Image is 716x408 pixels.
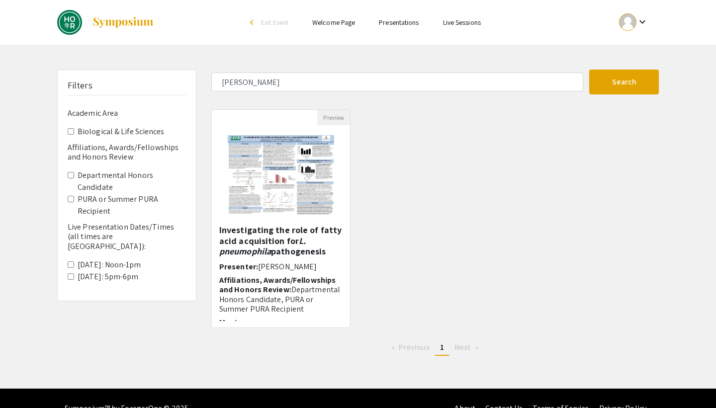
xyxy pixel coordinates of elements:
[454,342,471,352] span: Next
[68,222,186,251] h6: Live Presentation Dates/Times (all times are [GEOGRAPHIC_DATA]):
[68,143,186,162] h6: Affiliations, Awards/Fellowships and Honors Review
[219,317,248,327] span: Mentor:
[399,342,430,352] span: Previous
[211,73,583,91] input: Search Keyword(s) Or Author(s)
[440,342,444,352] span: 1
[78,193,186,217] label: PURA or Summer PURA Recipient
[219,225,343,257] h5: Investigating the role of fatty acid acquisition for pathogenesis
[317,110,350,125] button: Preview
[636,16,648,28] mat-icon: Expand account dropdown
[219,235,306,257] em: L. pneumophila
[589,70,659,94] button: Search
[211,109,351,328] div: Open Presentation <p>Investigating the role of fatty acid acquisition for <em>L. pneumophila</em>...
[218,125,344,225] img: <p>Investigating the role of fatty acid acquisition for <em>L. pneumophila</em> pathogenesis</p>
[609,11,659,33] button: Expand account dropdown
[258,261,317,272] span: [PERSON_NAME]
[78,271,139,283] label: [DATE]: 5pm-6pm
[261,18,288,27] span: Exit Event
[379,18,419,27] a: Presentations
[250,19,256,25] div: arrow_back_ios
[219,275,336,295] span: Affiliations, Awards/Fellowships and Honors Review:
[57,10,82,35] img: DREAMS Spring 2025
[68,80,92,91] h5: Filters
[78,169,186,193] label: Departmental Honors Candidate
[312,18,355,27] a: Welcome Page
[78,126,165,138] label: Biological & Life Sciences
[7,363,42,401] iframe: Chat
[57,10,154,35] a: DREAMS Spring 2025
[443,18,481,27] a: Live Sessions
[211,340,659,356] ul: Pagination
[219,284,340,314] span: Departmental Honors Candidate, PURA or Summer PURA Recipient
[78,259,141,271] label: [DATE]: Noon-1pm
[92,16,154,28] img: Symposium by ForagerOne
[219,262,343,271] h6: Presenter:
[68,108,186,118] h6: Academic Area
